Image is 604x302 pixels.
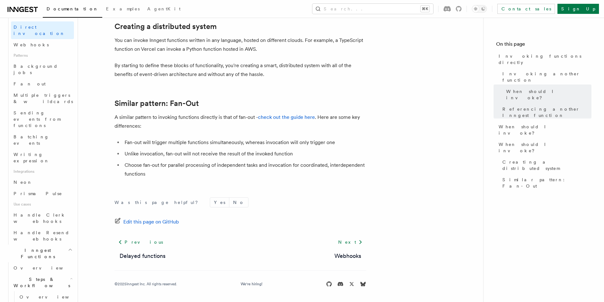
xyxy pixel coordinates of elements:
[229,198,248,207] button: No
[14,134,49,146] span: Batching events
[123,138,366,147] li: Fan-out will trigger multiple functions simultaneously, whereas invocation will only trigger one
[14,64,58,75] span: Background jobs
[504,86,591,103] a: When should I invoke?
[241,282,262,287] a: We're hiring!
[115,22,217,31] a: Creating a distributed system
[334,236,366,248] a: Next
[502,177,591,189] span: Similar pattern: Fan-Out
[14,230,70,241] span: Handle Resend webhooks
[11,50,74,61] span: Patterns
[14,93,73,104] span: Multiple triggers & wildcards
[123,149,366,158] li: Unlike invocation, fan-out will not receive the result of the invoked function
[506,88,591,101] span: When should I invoke?
[421,6,429,12] kbd: ⌘K
[14,110,60,128] span: Sending events from functions
[115,99,199,108] a: Similar pattern: Fan-Out
[499,124,591,136] span: When should I invoke?
[11,177,74,188] a: Neon
[123,218,179,226] span: Edit this page on GitHub
[210,198,229,207] button: Yes
[11,274,74,291] button: Steps & Workflows
[496,121,591,139] a: When should I invoke?
[14,265,78,270] span: Overview
[11,78,74,90] a: Fan out
[502,159,591,171] span: Creating a distributed system
[20,294,84,299] span: Overview
[11,188,74,199] a: Prisma Pulse
[258,114,315,120] a: check out the guide here
[499,53,591,66] span: Invoking functions directly
[11,21,74,39] a: Direct invocation
[115,36,366,54] p: You can invoke Inngest functions written in any language, hosted on different clouds. For example...
[496,139,591,156] a: When should I invoke?
[334,252,361,260] a: Webhooks
[11,262,74,274] a: Overview
[557,4,599,14] a: Sign Up
[497,4,555,14] a: Contact sales
[496,40,591,50] h4: On this page
[106,6,140,11] span: Examples
[499,141,591,154] span: When should I invoke?
[500,103,591,121] a: Referencing another Inngest function
[14,180,32,185] span: Neon
[47,6,98,11] span: Documentation
[11,227,74,245] a: Handle Resend webhooks
[500,68,591,86] a: Invoking another function
[472,5,487,13] button: Toggle dark mode
[11,39,74,50] a: Webhooks
[502,71,591,83] span: Invoking another function
[312,4,433,14] button: Search...⌘K
[496,50,591,68] a: Invoking functions directly
[115,236,166,248] a: Previous
[120,252,165,260] a: Delayed functions
[43,2,102,18] a: Documentation
[11,131,74,149] a: Batching events
[123,161,366,178] li: Choose fan-out for parallel processing of independent tasks and invocation for coordinated, inter...
[11,166,74,177] span: Integrations
[11,90,74,107] a: Multiple triggers & wildcards
[11,61,74,78] a: Background jobs
[143,2,184,17] a: AgentKit
[500,156,591,174] a: Creating a distributed system
[14,25,65,36] span: Direct invocation
[115,282,177,287] div: © 2025 Inngest Inc. All rights reserved.
[14,152,49,163] span: Writing expression
[5,247,68,260] span: Inngest Functions
[11,149,74,166] a: Writing expression
[147,6,181,11] span: AgentKit
[11,276,70,289] span: Steps & Workflows
[115,199,202,206] p: Was this page helpful?
[115,113,366,131] p: A similar pattern to invoking functions directly is that of fan-out - . Here are some key differe...
[11,107,74,131] a: Sending events from functions
[5,245,74,262] button: Inngest Functions
[11,209,74,227] a: Handle Clerk webhooks
[14,81,46,86] span: Fan out
[500,174,591,192] a: Similar pattern: Fan-Out
[11,199,74,209] span: Use cases
[115,61,366,79] p: By starting to define these blocks of functionality, you're creating a smart, distributed system ...
[102,2,143,17] a: Examples
[14,42,49,47] span: Webhooks
[14,212,66,224] span: Handle Clerk webhooks
[502,106,591,119] span: Referencing another Inngest function
[115,218,179,226] a: Edit this page on GitHub
[14,191,62,196] span: Prisma Pulse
